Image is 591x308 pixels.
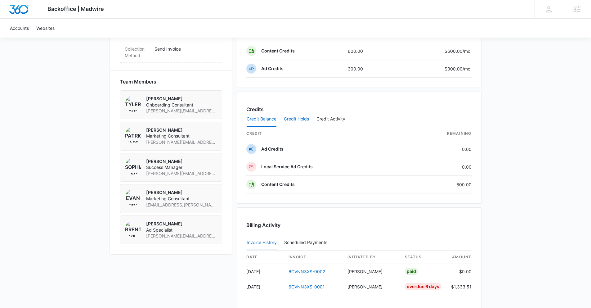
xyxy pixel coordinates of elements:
[261,48,295,54] p: Content Credits
[284,240,330,245] div: Scheduled Payments
[261,164,313,170] p: Local Service Ad Credits
[343,60,396,78] td: 300.00
[343,264,400,279] td: [PERSON_NAME]
[6,19,33,38] a: Accounts
[405,283,441,290] div: Overdue 6 Days
[442,66,472,72] p: $300.00
[146,158,217,165] p: [PERSON_NAME]
[33,19,58,38] a: Websites
[261,146,284,152] p: Ad Credits
[343,251,400,264] th: Initiated By
[146,233,217,239] span: [PERSON_NAME][EMAIL_ADDRESS][PERSON_NAME][DOMAIN_NAME]
[284,251,343,264] th: invoice
[406,127,472,140] th: Remaining
[400,251,446,264] th: status
[446,279,472,294] td: $1,333.51
[463,48,472,54] span: /mo.
[343,279,400,294] td: [PERSON_NAME]
[446,264,472,279] td: $0.00
[261,181,295,188] p: Content Credits
[125,127,141,143] img: Patrick Harral
[246,264,284,279] td: [DATE]
[146,102,217,108] span: Onboarding Consultant
[406,176,472,193] td: 600.00
[246,251,284,264] th: date
[246,106,264,113] h3: Credits
[125,158,141,174] img: Sophia Elmore
[120,42,222,63] div: Collection MethodSend Invoice
[289,269,325,274] a: 6CVNN3XS-0002
[146,127,217,133] p: [PERSON_NAME]
[146,189,217,196] p: [PERSON_NAME]
[146,170,217,177] span: [PERSON_NAME][EMAIL_ADDRESS][PERSON_NAME][DOMAIN_NAME]
[246,279,284,294] td: [DATE]
[261,66,284,72] p: Ad Credits
[406,158,472,176] td: 0.00
[246,221,472,229] h3: Billing Activity
[146,133,217,139] span: Marketing Consultant
[146,96,217,102] p: [PERSON_NAME]
[247,235,277,250] button: Invoice History
[146,202,217,208] span: [EMAIL_ADDRESS][PERSON_NAME][DOMAIN_NAME]
[247,112,276,127] button: Credit Balance
[125,189,141,206] img: Evan Rodriguez
[146,227,217,233] span: Ad Specialist
[146,139,217,145] span: [PERSON_NAME][EMAIL_ADDRESS][PERSON_NAME][DOMAIN_NAME]
[146,221,217,227] p: [PERSON_NAME]
[406,140,472,158] td: 0.00
[125,46,150,59] dt: Collection Method
[146,108,217,114] span: [PERSON_NAME][EMAIL_ADDRESS][PERSON_NAME][DOMAIN_NAME]
[405,268,418,275] div: Paid
[146,196,217,202] span: Marketing Consultant
[120,78,156,85] span: Team Members
[146,164,217,170] span: Success Manager
[343,42,396,60] td: 600.00
[284,112,309,127] button: Credit Holds
[316,112,345,127] button: Credit Activity
[246,127,406,140] th: credit
[47,6,104,12] span: Backoffice | Madwire
[125,221,141,237] img: Brent Avila
[463,66,472,71] span: /mo.
[289,284,325,289] a: 6CVNN3XS-0001
[446,251,472,264] th: amount
[154,46,217,52] p: Send Invoice
[125,96,141,112] img: Tyler Brungardt
[442,48,472,54] p: $600.00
